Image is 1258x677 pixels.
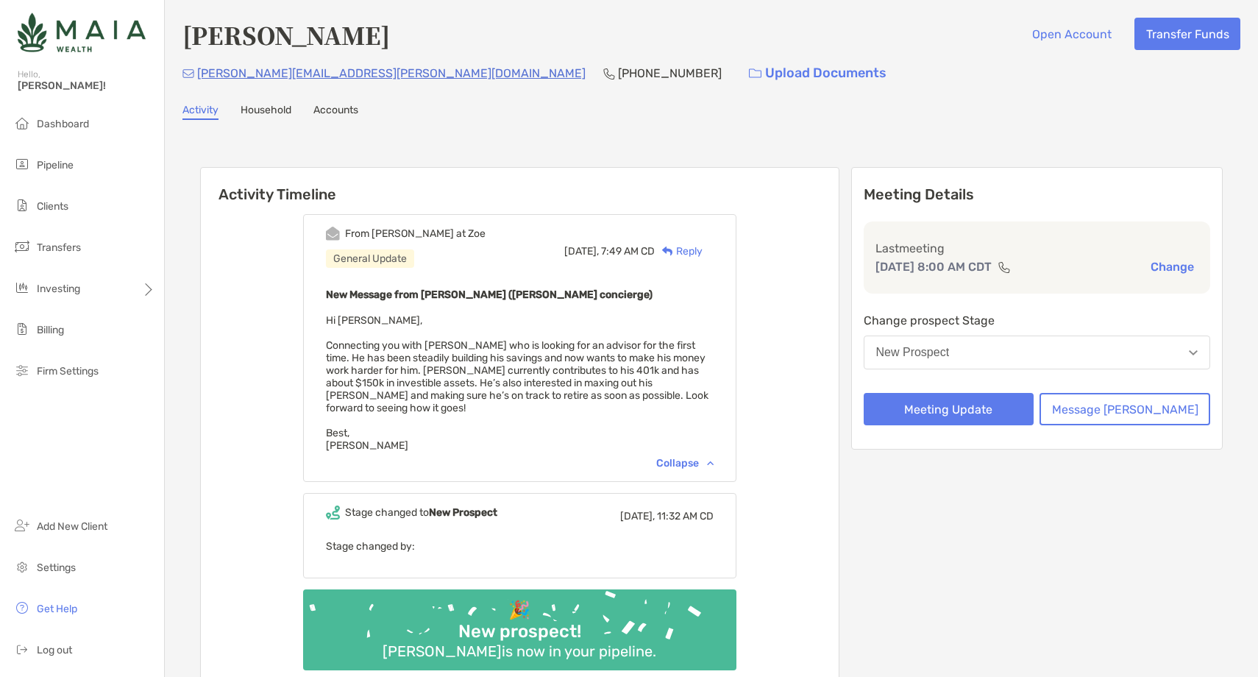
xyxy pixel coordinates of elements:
button: Message [PERSON_NAME] [1040,393,1210,425]
div: Collapse [656,457,714,469]
img: pipeline icon [13,155,31,173]
img: logout icon [13,640,31,658]
h6: Activity Timeline [201,168,839,203]
img: Open dropdown arrow [1189,350,1198,355]
div: From [PERSON_NAME] at Zoe [345,227,486,240]
span: Billing [37,324,64,336]
img: Event icon [326,506,340,520]
img: Email Icon [182,69,194,78]
button: Meeting Update [864,393,1034,425]
p: Change prospect Stage [864,311,1211,330]
img: button icon [749,68,761,79]
img: communication type [998,261,1011,273]
span: Hi [PERSON_NAME], Connecting you with [PERSON_NAME] who is looking for an advisor for the first t... [326,314,708,452]
a: Household [241,104,291,120]
button: Transfer Funds [1134,18,1240,50]
span: Pipeline [37,159,74,171]
span: Investing [37,283,80,295]
img: firm-settings icon [13,361,31,379]
span: [DATE], [564,245,599,258]
h4: [PERSON_NAME] [182,18,390,52]
img: settings icon [13,558,31,575]
img: Reply icon [662,247,673,256]
div: Stage changed to [345,506,497,519]
span: Dashboard [37,118,89,130]
p: Meeting Details [864,185,1211,204]
img: add_new_client icon [13,517,31,534]
a: Activity [182,104,218,120]
button: New Prospect [864,336,1211,369]
span: 7:49 AM CD [601,245,655,258]
img: Confetti [303,589,736,658]
span: 11:32 AM CD [657,510,714,522]
img: transfers icon [13,238,31,255]
span: Get Help [37,603,77,615]
span: [PERSON_NAME]! [18,79,155,92]
img: Event icon [326,227,340,241]
span: Add New Client [37,520,107,533]
img: billing icon [13,320,31,338]
span: Settings [37,561,76,574]
span: Firm Settings [37,365,99,378]
button: Open Account [1020,18,1123,50]
img: Chevron icon [707,461,714,465]
b: New Prospect [429,506,497,519]
p: Stage changed by: [326,537,714,556]
img: Zoe Logo [18,6,146,59]
span: [DATE], [620,510,655,522]
p: [DATE] 8:00 AM CDT [875,258,992,276]
button: Change [1146,259,1198,274]
div: New Prospect [876,346,950,359]
p: Last meeting [875,239,1199,258]
img: dashboard icon [13,114,31,132]
img: Phone Icon [603,68,615,79]
div: General Update [326,249,414,268]
p: [PERSON_NAME][EMAIL_ADDRESS][PERSON_NAME][DOMAIN_NAME] [197,64,586,82]
b: New Message from [PERSON_NAME] ([PERSON_NAME] concierge) [326,288,653,301]
div: [PERSON_NAME] is now in your pipeline. [377,642,662,660]
a: Upload Documents [739,57,896,89]
div: Reply [655,244,703,259]
div: 🎉 [502,600,536,621]
img: investing icon [13,279,31,297]
a: Accounts [313,104,358,120]
img: clients icon [13,196,31,214]
p: [PHONE_NUMBER] [618,64,722,82]
span: Transfers [37,241,81,254]
img: get-help icon [13,599,31,617]
span: Clients [37,200,68,213]
span: Log out [37,644,72,656]
div: New prospect! [452,621,587,642]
